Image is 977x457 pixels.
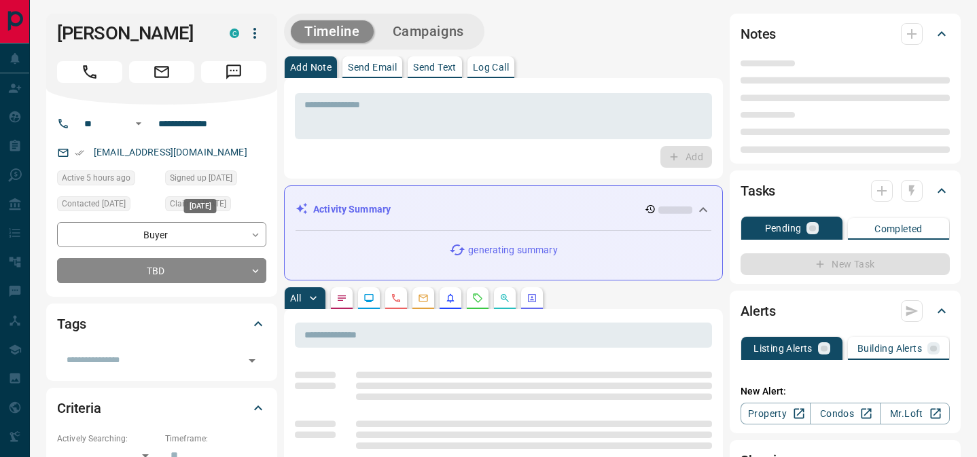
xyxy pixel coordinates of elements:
button: Timeline [291,20,374,43]
h2: Criteria [57,397,101,419]
div: Notes [741,18,950,50]
svg: Emails [418,293,429,304]
p: Timeframe: [165,433,266,445]
span: Call [57,61,122,83]
p: Building Alerts [857,344,922,353]
h2: Alerts [741,300,776,322]
span: Claimed [DATE] [170,197,226,211]
h2: Tags [57,313,86,335]
div: Fri Aug 29 2025 [165,170,266,189]
span: Signed up [DATE] [170,171,232,185]
p: Completed [874,224,923,234]
svg: Lead Browsing Activity [363,293,374,304]
div: Thu Sep 11 2025 [57,170,158,189]
svg: Agent Actions [527,293,537,304]
button: Campaigns [379,20,478,43]
p: All [290,293,301,303]
span: Active 5 hours ago [62,171,130,185]
p: Add Note [290,62,332,72]
span: Message [201,61,266,83]
p: Actively Searching: [57,433,158,445]
p: Pending [765,223,802,233]
h2: Tasks [741,180,775,202]
h2: Notes [741,23,776,45]
a: [EMAIL_ADDRESS][DOMAIN_NAME] [94,147,247,158]
a: Mr.Loft [880,403,950,424]
p: Log Call [473,62,509,72]
p: generating summary [468,243,557,257]
svg: Opportunities [499,293,510,304]
div: Tasks [741,175,950,207]
div: Tags [57,308,266,340]
svg: Email Verified [75,148,84,158]
div: Sat Aug 30 2025 [57,196,158,215]
p: Activity Summary [313,202,391,217]
div: condos.ca [230,29,239,38]
p: Listing Alerts [753,344,813,353]
div: Fri Aug 29 2025 [165,196,266,215]
svg: Notes [336,293,347,304]
svg: Calls [391,293,402,304]
div: Activity Summary [296,197,711,222]
svg: Requests [472,293,483,304]
h1: [PERSON_NAME] [57,22,209,44]
a: Condos [810,403,880,424]
div: TBD [57,258,266,283]
div: Buyer [57,222,266,247]
span: Email [129,61,194,83]
span: Contacted [DATE] [62,197,126,211]
p: New Alert: [741,384,950,399]
p: Send Text [413,62,457,72]
div: Alerts [741,295,950,327]
div: Criteria [57,392,266,424]
svg: Listing Alerts [445,293,456,304]
button: Open [243,351,262,370]
div: [DATE] [184,199,217,213]
p: Send Email [348,62,397,72]
button: Open [130,115,147,132]
a: Property [741,403,811,424]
